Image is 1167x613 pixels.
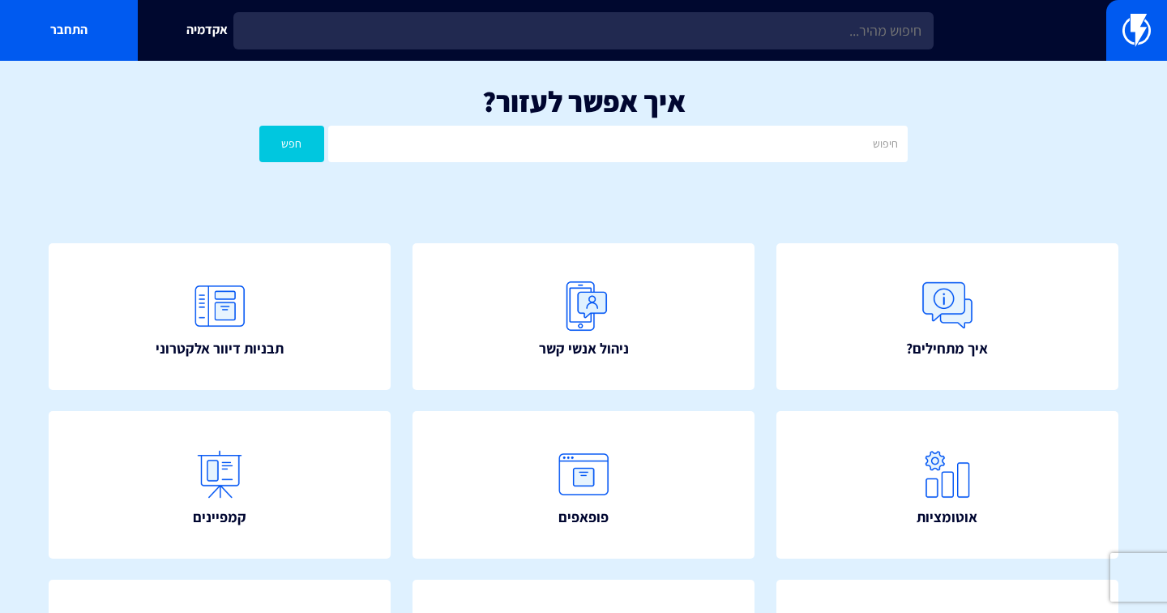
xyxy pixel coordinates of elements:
[24,85,1143,118] h1: איך אפשר לעזור?
[259,126,324,162] button: חפש
[233,12,934,49] input: חיפוש מהיר...
[539,338,629,359] span: ניהול אנשי קשר
[413,411,754,558] a: פופאפים
[156,338,284,359] span: תבניות דיוור אלקטרוני
[413,243,754,390] a: ניהול אנשי קשר
[776,411,1118,558] a: אוטומציות
[49,411,391,558] a: קמפיינים
[193,507,246,528] span: קמפיינים
[917,507,977,528] span: אוטומציות
[328,126,908,162] input: חיפוש
[906,338,988,359] span: איך מתחילים?
[776,243,1118,390] a: איך מתחילים?
[49,243,391,390] a: תבניות דיוור אלקטרוני
[558,507,609,528] span: פופאפים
